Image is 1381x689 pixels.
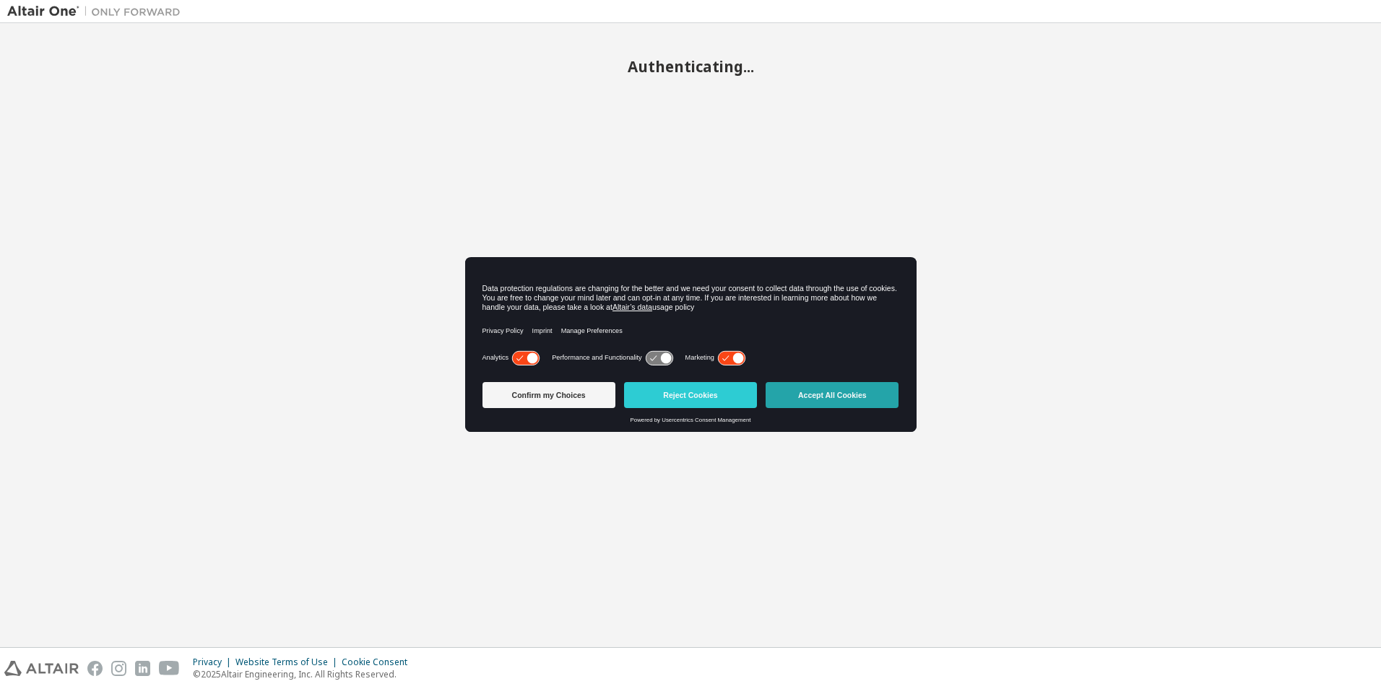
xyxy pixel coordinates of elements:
[7,4,188,19] img: Altair One
[111,661,126,676] img: instagram.svg
[4,661,79,676] img: altair_logo.svg
[193,668,416,680] p: © 2025 Altair Engineering, Inc. All Rights Reserved.
[87,661,103,676] img: facebook.svg
[342,656,416,668] div: Cookie Consent
[135,661,150,676] img: linkedin.svg
[235,656,342,668] div: Website Terms of Use
[159,661,180,676] img: youtube.svg
[193,656,235,668] div: Privacy
[7,57,1374,76] h2: Authenticating...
